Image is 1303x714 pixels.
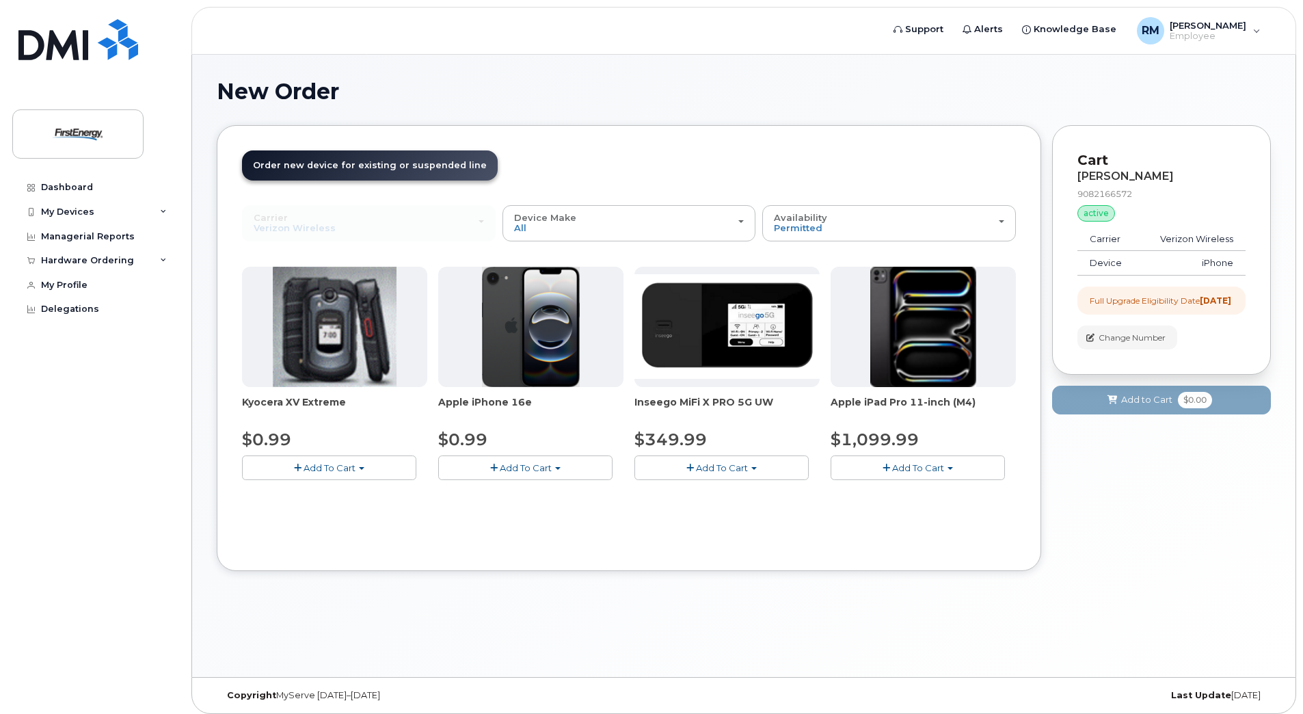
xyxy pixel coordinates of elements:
[634,274,820,378] img: Inseego.png
[273,267,397,387] img: xvextreme.gif
[634,455,809,479] button: Add To Cart
[1077,188,1246,200] div: 9082166572
[438,455,613,479] button: Add To Cart
[831,429,919,449] span: $1,099.99
[919,690,1271,701] div: [DATE]
[438,395,623,423] div: Apple iPhone 16e
[1139,251,1246,276] td: iPhone
[1077,251,1139,276] td: Device
[1121,393,1172,406] span: Add to Cart
[1052,386,1271,414] button: Add to Cart $0.00
[242,395,427,423] div: Kyocera XV Extreme
[1077,170,1246,183] div: [PERSON_NAME]
[634,395,820,423] div: Inseego MiFi X PRO 5G UW
[774,212,827,223] span: Availability
[502,205,756,241] button: Device Make All
[438,429,487,449] span: $0.99
[1139,227,1246,252] td: Verizon Wireless
[762,205,1016,241] button: Availability Permitted
[1244,654,1293,704] iframe: Messenger Launcher
[1077,326,1177,349] button: Change Number
[1077,205,1115,222] div: active
[514,222,526,233] span: All
[253,160,487,170] span: Order new device for existing or suspended line
[500,462,552,473] span: Add To Cart
[831,395,1016,423] div: Apple iPad Pro 11-inch (M4)
[242,429,291,449] span: $0.99
[1077,150,1246,170] p: Cart
[304,462,355,473] span: Add To Cart
[1090,295,1231,306] div: Full Upgrade Eligibility Date
[1099,332,1166,344] span: Change Number
[634,429,707,449] span: $349.99
[514,212,576,223] span: Device Make
[870,267,976,387] img: ipad_pro_11_m4.png
[774,222,822,233] span: Permitted
[217,690,568,701] div: MyServe [DATE]–[DATE]
[892,462,944,473] span: Add To Cart
[696,462,748,473] span: Add To Cart
[1178,392,1212,408] span: $0.00
[242,455,416,479] button: Add To Cart
[1077,227,1139,252] td: Carrier
[217,79,1271,103] h1: New Order
[1200,295,1231,306] strong: [DATE]
[482,267,580,387] img: iphone16e.png
[831,455,1005,479] button: Add To Cart
[1171,690,1231,700] strong: Last Update
[227,690,276,700] strong: Copyright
